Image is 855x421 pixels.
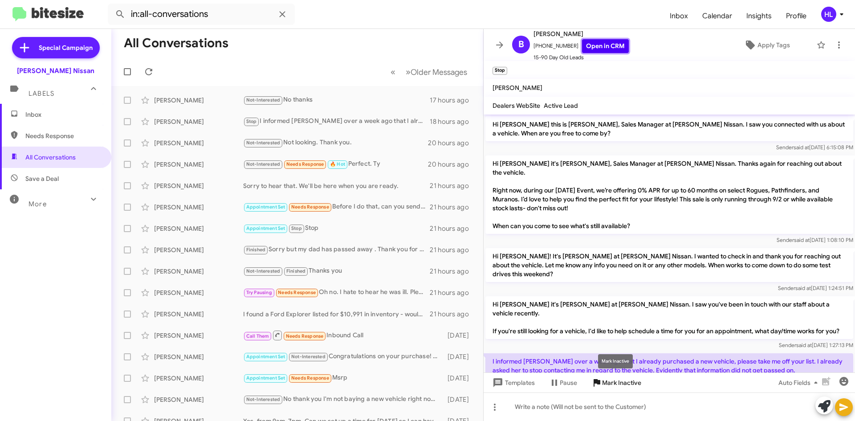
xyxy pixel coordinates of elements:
button: Templates [484,375,542,391]
span: said at [795,285,811,291]
span: Needs Response [286,333,324,339]
p: Hi [PERSON_NAME] it's [PERSON_NAME], Sales Manager at [PERSON_NAME] Nissan. Thanks again for reac... [485,155,853,234]
div: Sorry but my dad has passed away . Thank you for still trying to help . Have a blessed day [243,245,430,255]
p: Hi [PERSON_NAME] this is [PERSON_NAME], Sales Manager at [PERSON_NAME] Nissan. I saw you connecte... [485,116,853,141]
span: [PERSON_NAME] [493,84,542,92]
a: Insights [739,3,779,29]
div: Sorry to hear that. We'll be here when you are ready. [243,181,430,190]
span: Finished [246,247,266,253]
div: 21 hours ago [430,288,476,297]
div: [PERSON_NAME] [154,203,243,212]
div: [PERSON_NAME] [154,224,243,233]
span: Needs Response [291,375,329,381]
div: No thank you I'm not baying a new vehicle right now??????? [243,394,443,405]
p: I informed [PERSON_NAME] over a week ago that I already purchased a new vehicle, please take me o... [485,353,853,378]
span: Appointment Set [246,354,285,360]
span: Older Messages [411,67,467,77]
span: Profile [779,3,814,29]
div: 21 hours ago [430,181,476,190]
span: Try Pausing [246,290,272,295]
div: [DATE] [443,352,476,361]
div: [DATE] [443,395,476,404]
span: Sender [DATE] 6:15:08 PM [776,144,853,151]
span: Apply Tags [757,37,790,53]
h1: All Conversations [124,36,228,50]
span: Dealers WebSite [493,102,540,110]
span: said at [794,144,809,151]
div: 20 hours ago [428,160,476,169]
span: Needs Response [286,161,324,167]
nav: Page navigation example [386,63,472,81]
a: Open in CRM [582,39,629,53]
button: HL [814,7,845,22]
button: Previous [385,63,401,81]
span: said at [796,342,812,348]
span: Needs Response [25,131,101,140]
div: 21 hours ago [430,310,476,319]
div: [PERSON_NAME] [154,352,243,361]
span: Appointment Set [246,204,285,210]
span: 🔥 Hot [330,161,345,167]
span: Sender [DATE] 1:08:10 PM [777,237,853,243]
div: [DATE] [443,374,476,383]
div: HL [821,7,836,22]
p: Hi [PERSON_NAME] it's [PERSON_NAME] at [PERSON_NAME] Nissan. I saw you've been in touch with our ... [485,296,853,339]
span: All Conversations [25,153,76,162]
a: Calendar [695,3,739,29]
div: [PERSON_NAME] [154,160,243,169]
div: Msrp [243,373,443,383]
div: 17 hours ago [430,96,476,105]
button: Pause [542,375,584,391]
span: said at [794,237,810,243]
span: Inbox [25,110,101,119]
div: Mark Inactive [598,354,633,368]
span: Finished [286,268,306,274]
div: I found a Ford Explorer listed for $10,991 in inventory - would that be too large of a vehicle? [243,310,430,319]
div: [PERSON_NAME] [154,374,243,383]
div: 21 hours ago [430,224,476,233]
span: Not-Interested [246,396,281,402]
div: Stop [243,223,430,233]
span: B [518,37,524,52]
div: [PERSON_NAME] [154,310,243,319]
div: [PERSON_NAME] [154,245,243,254]
div: [PERSON_NAME] [154,96,243,105]
button: Next [400,63,472,81]
span: Inbox [663,3,695,29]
span: Not-Interested [246,161,281,167]
span: Stop [291,225,302,231]
span: Stop [246,119,257,124]
span: 15-90 Day Old Leads [533,53,629,62]
span: Labels [28,90,54,98]
span: [PHONE_NUMBER] [533,39,629,53]
div: Thanks you [243,266,430,276]
button: Auto Fields [771,375,828,391]
small: Stop [493,67,507,75]
span: Appointment Set [246,375,285,381]
span: Call Them [246,333,269,339]
input: Search [108,4,295,25]
div: Inbound Call [243,330,443,341]
span: Pause [560,375,577,391]
div: [PERSON_NAME] [154,395,243,404]
p: Hi [PERSON_NAME]! It's [PERSON_NAME] at [PERSON_NAME] Nissan. I wanted to check in and thank you ... [485,248,853,282]
div: 21 hours ago [430,267,476,276]
div: [PERSON_NAME] [154,288,243,297]
button: Apply Tags [721,37,812,53]
span: Not-Interested [246,97,281,103]
span: Mark Inactive [602,375,641,391]
span: Sender [DATE] 1:27:13 PM [779,342,853,348]
span: Special Campaign [39,43,93,52]
span: « [391,66,395,78]
div: Congratulations on your purchase! Is there anything we could have done differently to earn your b... [243,352,443,362]
div: Before I do that, can you send me a list of cars that are under 9000 that could be bank approved ... [243,202,430,212]
span: More [28,200,47,208]
div: 21 hours ago [430,203,476,212]
div: [PERSON_NAME] Nissan [17,66,94,75]
div: [PERSON_NAME] [154,139,243,147]
span: Not-Interested [246,140,281,146]
span: [PERSON_NAME] [533,29,629,39]
div: I informed [PERSON_NAME] over a week ago that I already purchased a new vehicle, please take me o... [243,116,430,127]
span: Appointment Set [246,225,285,231]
